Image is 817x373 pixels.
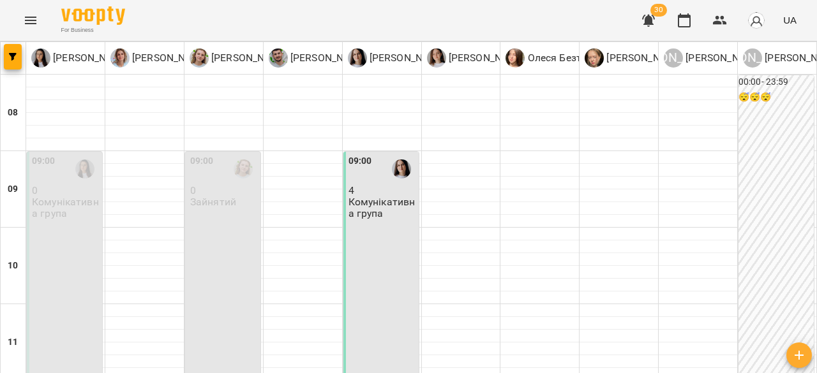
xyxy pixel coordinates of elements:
p: Зайнятий [190,196,236,207]
p: 0 [32,185,100,196]
img: Т [427,48,446,68]
a: І [PERSON_NAME] [31,48,130,68]
p: [PERSON_NAME] [367,50,447,66]
h6: 00:00 - 23:59 [738,75,814,89]
h6: 08 [8,106,18,120]
label: 09:00 [32,154,56,168]
div: Олена Савків [190,48,289,68]
h6: 10 [8,259,18,273]
div: Олеся Безтільна [506,48,607,68]
img: Іванна Вінтонович [392,159,411,179]
img: avatar_s.png [747,11,765,29]
p: 4 [349,185,416,196]
a: О [PERSON_NAME] [190,48,289,68]
button: Menu [15,5,46,36]
button: UA [778,8,802,32]
a: А [PERSON_NAME] [269,48,368,68]
div: Іванна Вінтонович [348,48,447,68]
p: [PERSON_NAME] [604,50,684,66]
label: 09:00 [190,154,214,168]
div: Юлія Януш [664,48,763,68]
div: [PERSON_NAME] [743,48,762,68]
img: Ірина Керівник [75,159,94,179]
p: Комунікативна група [349,196,416,219]
label: 09:00 [349,154,372,168]
img: Voopty Logo [61,6,125,25]
a: І [PERSON_NAME] [110,48,209,68]
span: 30 [650,4,667,17]
img: І [110,48,130,68]
div: [PERSON_NAME] [664,48,683,68]
img: А [269,48,288,68]
p: Олеся Безтільна [525,50,607,66]
h6: 09 [8,182,18,196]
img: О [506,48,525,68]
button: Створити урок [786,342,812,368]
span: For Business [61,26,125,34]
div: Тетяна Турик [427,48,526,68]
img: І [31,48,50,68]
img: О [190,48,209,68]
p: [PERSON_NAME] [288,50,368,66]
a: О Олеся Безтільна [506,48,607,68]
img: А [585,48,604,68]
img: І [348,48,367,68]
div: Анна Прокопенко [585,48,684,68]
p: [PERSON_NAME] [209,50,289,66]
a: І [PERSON_NAME] [348,48,447,68]
p: [PERSON_NAME] [683,50,763,66]
p: [PERSON_NAME] [446,50,526,66]
h6: 😴😴😴 [738,91,814,105]
div: Ірина Керівник [31,48,130,68]
p: Комунікативна група [32,196,100,219]
p: 0 [190,185,258,196]
p: [PERSON_NAME] [130,50,209,66]
span: UA [783,13,797,27]
h6: 11 [8,335,18,349]
a: [PERSON_NAME] [PERSON_NAME] [664,48,763,68]
a: А [PERSON_NAME] [585,48,684,68]
a: Т [PERSON_NAME] [427,48,526,68]
img: Олена Савків [234,159,253,179]
p: [PERSON_NAME] [50,50,130,66]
